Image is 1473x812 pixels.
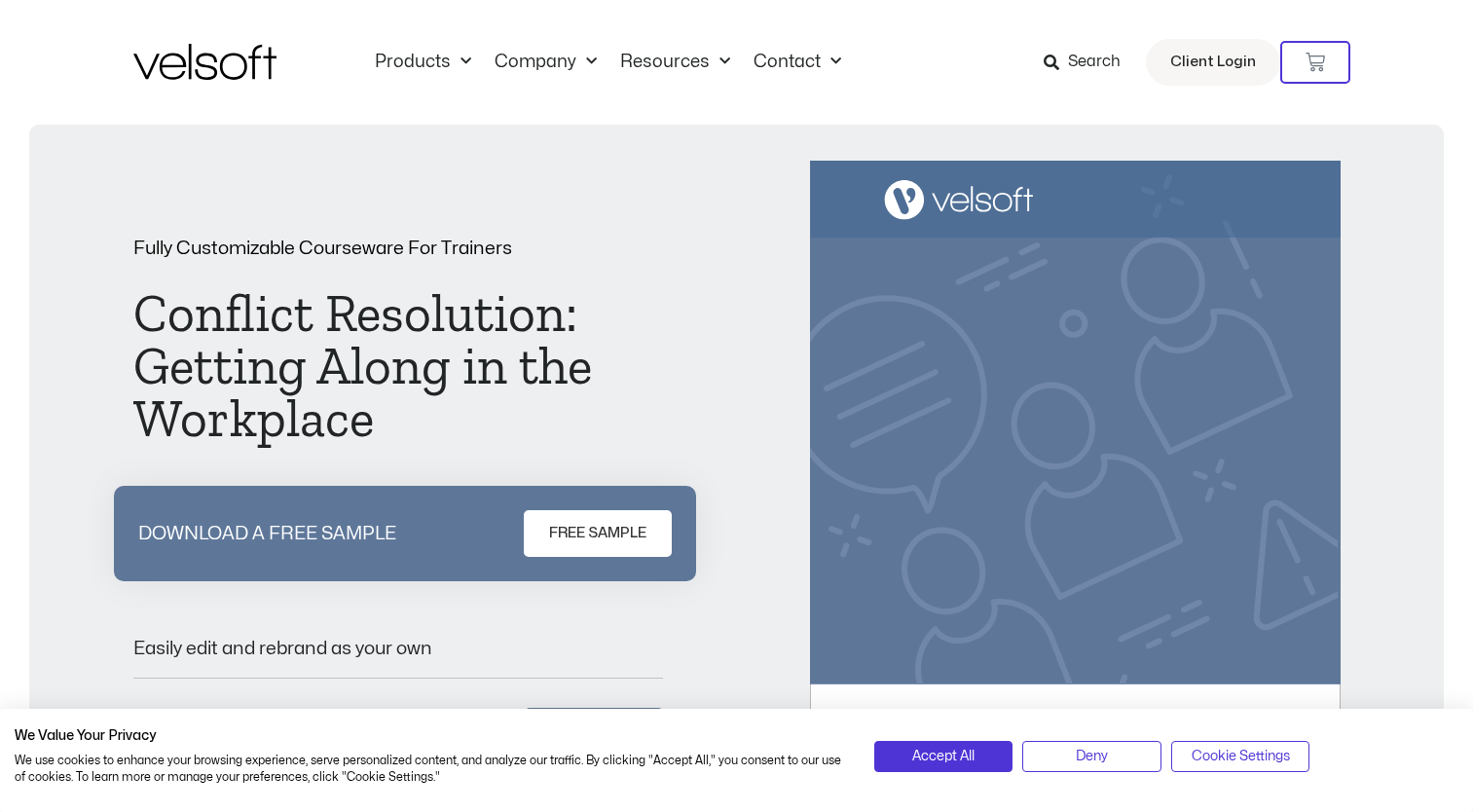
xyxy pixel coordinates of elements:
[363,52,483,73] a: ProductsMenu Toggle
[1113,622,1463,763] iframe: chat widget
[524,510,672,557] a: FREE SAMPLE
[363,52,853,73] nav: Menu
[1022,741,1161,772] button: Deny all cookies
[608,52,742,73] a: ResourcesMenu Toggle
[133,640,663,658] p: Easily edit and rebrand as your own
[133,44,276,80] img: Velsoft Training Materials
[1146,39,1280,86] a: Client Login
[138,525,396,543] p: DOWNLOAD A FREE SAMPLE
[912,746,975,767] span: Accept All
[133,287,663,445] h1: Conflict Resolution: Getting Along in the Workplace
[1170,50,1256,75] span: Client Login
[483,52,608,73] a: CompanyMenu Toggle
[549,522,646,545] span: FREE SAMPLE
[1226,769,1463,812] iframe: chat widget
[133,240,663,258] p: Fully Customizable Courseware For Trainers
[874,741,1013,772] button: Accept all cookies
[1044,46,1134,79] a: Search
[15,753,845,786] p: We use cookies to enhance your browsing experience, serve personalized content, and analyze our t...
[15,727,845,745] h2: We Value Your Privacy
[1068,50,1121,75] span: Search
[742,52,853,73] a: ContactMenu Toggle
[1076,746,1108,767] span: Deny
